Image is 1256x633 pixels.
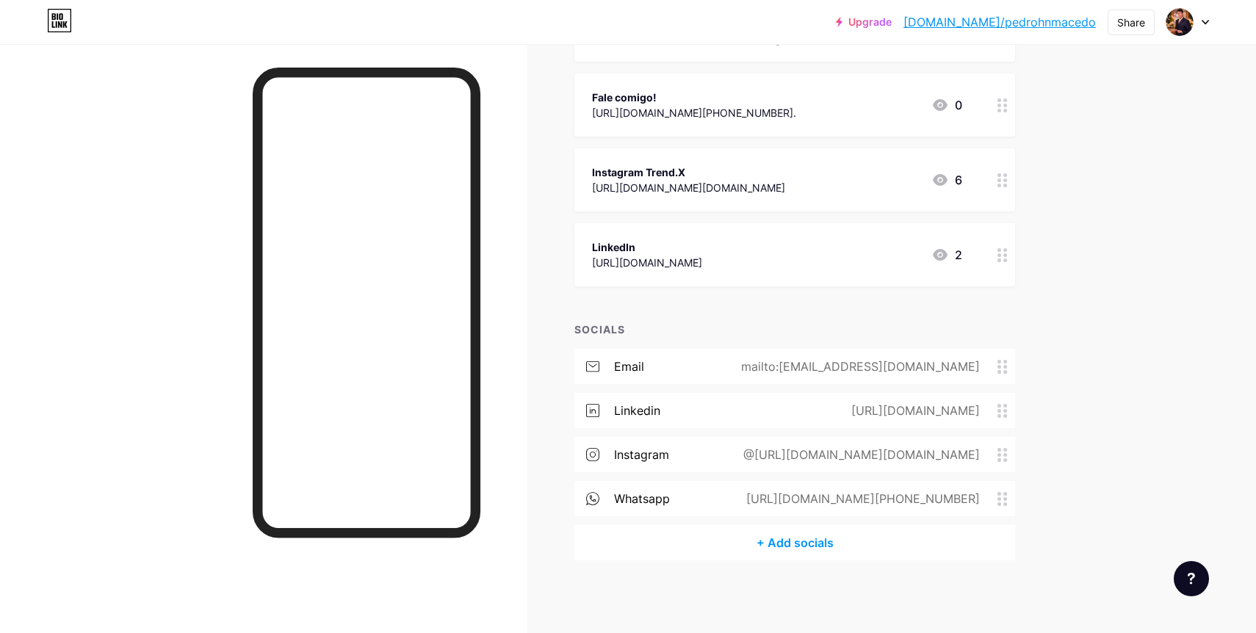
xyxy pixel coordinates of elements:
div: Instagram Trend.X [592,164,785,180]
a: [DOMAIN_NAME]/pedrohnmacedo [903,13,1096,31]
div: [URL][DOMAIN_NAME][PHONE_NUMBER]. [592,105,796,120]
div: [URL][DOMAIN_NAME] [592,255,702,270]
a: Upgrade [836,16,892,28]
div: [URL][DOMAIN_NAME][PHONE_NUMBER] [723,490,997,507]
div: whatsapp [614,490,670,507]
div: LinkedIn [592,239,702,255]
div: @[URL][DOMAIN_NAME][DOMAIN_NAME] [720,446,997,463]
div: [URL][DOMAIN_NAME][DOMAIN_NAME] [592,180,785,195]
div: email [614,358,644,375]
div: instagram [614,446,669,463]
div: 6 [931,171,962,189]
div: + Add socials [574,525,1015,560]
div: SOCIALS [574,322,1015,337]
div: mailto:[EMAIL_ADDRESS][DOMAIN_NAME] [718,358,997,375]
div: Fale comigo! [592,90,796,105]
div: Share [1117,15,1145,30]
div: [URL][DOMAIN_NAME] [828,402,997,419]
div: 2 [931,246,962,264]
div: 0 [931,96,962,114]
div: linkedin [614,402,660,419]
img: Pedro Macedo [1166,8,1194,36]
